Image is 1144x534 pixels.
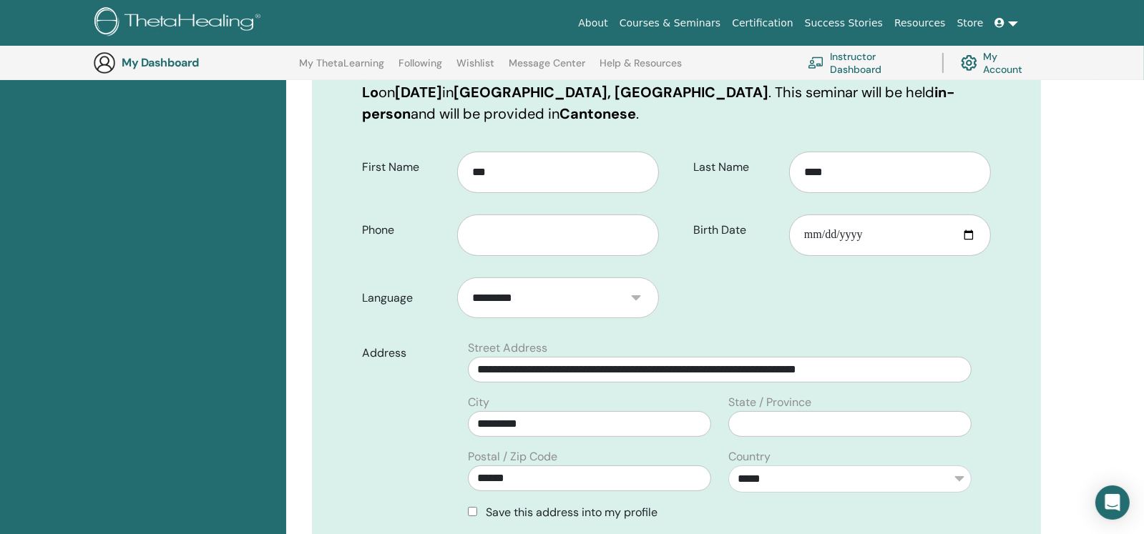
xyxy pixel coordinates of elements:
a: Courses & Seminars [614,10,727,36]
img: chalkboard-teacher.svg [808,56,824,69]
label: Street Address [468,340,547,357]
label: City [468,394,489,411]
b: Planes of Existence with [PERSON_NAME] ([PERSON_NAME]) Lo [362,61,936,102]
a: Help & Resources [600,57,682,80]
a: Store [952,10,989,36]
a: My ThetaLearning [299,57,384,80]
label: State / Province [728,394,811,411]
label: First Name [351,154,458,181]
label: Last Name [683,154,789,181]
a: Resources [889,10,952,36]
b: Cantonese [559,104,636,123]
a: Certification [726,10,798,36]
img: generic-user-icon.jpg [93,51,116,74]
a: Instructor Dashboard [808,47,925,79]
img: logo.png [94,7,265,39]
a: Message Center [509,57,585,80]
b: [DATE] [395,83,442,102]
b: [GEOGRAPHIC_DATA], [GEOGRAPHIC_DATA] [454,83,768,102]
a: About [572,10,613,36]
a: Wishlist [456,57,494,80]
label: Language [351,285,458,312]
div: Open Intercom Messenger [1095,485,1130,520]
h3: My Dashboard [122,56,265,69]
label: Birth Date [683,217,789,244]
a: My Account [961,47,1037,79]
b: in-person [362,83,955,123]
label: Address [351,340,460,367]
label: Phone [351,217,458,244]
img: cog.svg [961,51,977,75]
label: Postal / Zip Code [468,448,557,465]
label: Country [728,448,771,465]
a: Following [399,57,442,80]
span: Save this address into my profile [486,505,657,520]
p: You are registering for on in . This seminar will be held and will be provided in . [362,60,991,124]
a: Success Stories [799,10,889,36]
